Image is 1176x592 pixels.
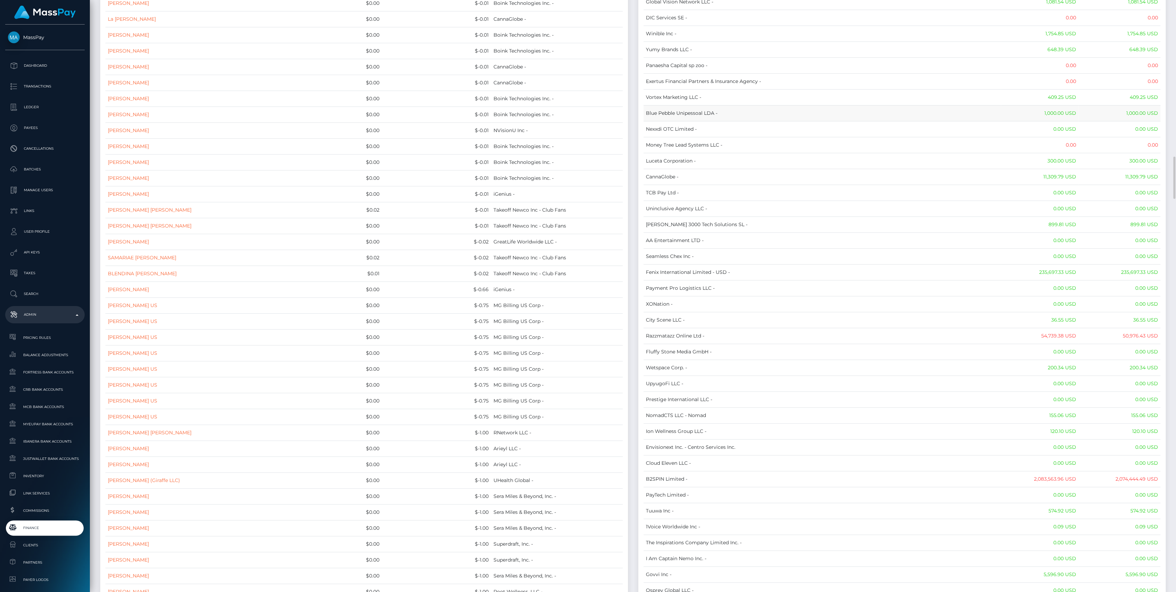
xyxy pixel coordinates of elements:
[643,455,1001,471] td: Cloud Eleven LLC -
[8,247,82,258] p: API Keys
[108,557,149,563] a: [PERSON_NAME]
[643,169,1001,185] td: CannaGlobe -
[1079,296,1160,312] td: 0.00 USD
[8,558,82,566] span: Partners
[382,266,491,281] td: $-0.02
[1001,153,1079,169] td: 300.00 USD
[1001,471,1079,487] td: 2,083,563.96 USD
[108,127,149,133] a: [PERSON_NAME]
[5,399,85,414] a: MCB Bank Accounts
[643,344,1001,360] td: Fluffy Stone Media GmbH -
[382,504,491,520] td: $-1.00
[1079,471,1160,487] td: 2,074,444.49 USD
[5,306,85,323] a: Admin
[382,186,491,202] td: $-0.01
[5,365,85,380] a: Fortress Bank Accounts
[382,59,491,75] td: $-0.01
[318,329,382,345] td: $0.00
[5,469,85,483] a: Inventory
[1001,74,1079,90] td: 0.00
[108,32,149,38] a: [PERSON_NAME]
[382,122,491,138] td: $-0.01
[5,434,85,449] a: Ibanera Bank Accounts
[382,43,491,59] td: $-0.01
[382,361,491,377] td: $-0.75
[318,43,382,59] td: $0.00
[108,302,157,308] a: [PERSON_NAME] US
[8,420,82,428] span: MyEUPay Bank Accounts
[643,10,1001,26] td: DIC Services SE -
[318,186,382,202] td: $0.00
[1001,42,1079,58] td: 648.39 USD
[1079,503,1160,519] td: 574.92 USD
[108,461,149,468] a: [PERSON_NAME]
[382,27,491,43] td: $-0.01
[1079,169,1160,185] td: 11,309.79 USD
[8,31,20,43] img: MassPay
[318,266,382,281] td: $0.01
[1001,265,1079,280] td: 235,697.33 USD
[1001,58,1079,74] td: 0.00
[108,334,157,340] a: [PERSON_NAME] US
[1079,440,1160,455] td: 0.00 USD
[643,42,1001,58] td: Yumy Brands LLC -
[1001,280,1079,296] td: 0.00 USD
[1079,312,1160,328] td: 36.55 USD
[382,456,491,472] td: $-1.00
[382,91,491,107] td: $-0.01
[491,345,623,361] td: MG Billing US Corp -
[643,487,1001,503] td: PayTech Limited -
[14,6,76,19] img: MassPay Logo
[491,266,623,281] td: Takeoff Newco Inc - Club Fans
[108,541,149,547] a: [PERSON_NAME]
[643,312,1001,328] td: City Scene LLC -
[382,234,491,250] td: $-0.02
[1001,503,1079,519] td: 574.92 USD
[1079,10,1160,26] td: 0.00
[1001,408,1079,424] td: 155.06 USD
[108,286,149,293] a: [PERSON_NAME]
[491,425,623,441] td: RNetwork LLC -
[1001,201,1079,217] td: 0.00 USD
[491,329,623,345] td: MG Billing US Corp -
[318,138,382,154] td: $0.00
[491,488,623,504] td: Sera Miles & Beyond, Inc. -
[8,309,82,320] p: Admin
[643,90,1001,105] td: Vortex Marketing LLC -
[108,318,157,324] a: [PERSON_NAME] US
[318,281,382,297] td: $0.00
[108,111,149,118] a: [PERSON_NAME]
[5,538,85,553] a: Clients
[108,429,191,436] a: [PERSON_NAME] [PERSON_NAME]
[8,507,82,515] span: Commissions
[1079,121,1160,137] td: 0.00 USD
[108,48,149,54] a: [PERSON_NAME]
[5,119,85,137] a: Payees
[8,123,82,133] p: Payees
[8,524,82,532] span: Finance
[318,218,382,234] td: $0.00
[491,409,623,425] td: MG Billing US Corp -
[8,102,82,112] p: Ledger
[491,154,623,170] td: Boink Technologies Inc. -
[108,398,157,404] a: [PERSON_NAME] US
[5,382,85,397] a: CRB Bank Accounts
[643,137,1001,153] td: Money Tree Lead Systems LLC -
[1001,424,1079,440] td: 120.10 USD
[8,576,82,584] span: Payer Logos
[1079,153,1160,169] td: 300.00 USD
[5,161,85,178] a: Batches
[1001,185,1079,201] td: 0.00 USD
[5,348,85,362] a: Balance Adjustments
[1079,519,1160,535] td: 0.09 USD
[382,154,491,170] td: $-0.01
[8,185,82,195] p: Manage Users
[643,408,1001,424] td: NomadCTS LLC - Nomad
[491,170,623,186] td: Boink Technologies Inc. -
[108,382,157,388] a: [PERSON_NAME] US
[382,75,491,91] td: $-0.01
[491,504,623,520] td: Sera Miles & Beyond, Inc. -
[1001,249,1079,265] td: 0.00 USD
[643,360,1001,376] td: Wetspace Corp. -
[491,91,623,107] td: Boink Technologies Inc. -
